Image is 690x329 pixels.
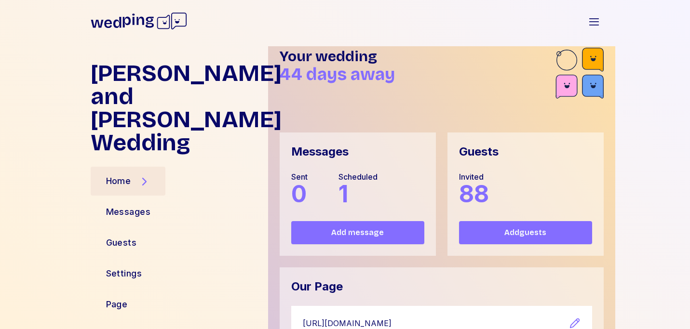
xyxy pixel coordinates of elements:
[291,171,308,183] div: Sent
[338,171,378,183] div: Scheduled
[459,144,499,159] div: Guests
[106,205,151,219] div: Messages
[291,180,307,208] span: 0
[106,174,131,188] div: Home
[504,227,546,238] span: Add guests
[280,64,395,85] span: 44 days away
[459,180,489,208] span: 88
[291,279,343,294] div: Our Page
[106,236,137,250] div: Guests
[291,221,424,244] button: Add message
[91,62,260,154] h1: [PERSON_NAME] and [PERSON_NAME] Wedding
[459,171,489,183] div: Invited
[291,144,349,159] div: Messages
[459,221,592,244] button: Addguests
[106,267,142,280] div: Settings
[331,227,384,238] span: Add message
[280,48,555,65] h1: Your wedding
[106,298,128,311] div: Page
[338,180,348,208] span: 1
[555,48,604,102] img: guest-accent-br.svg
